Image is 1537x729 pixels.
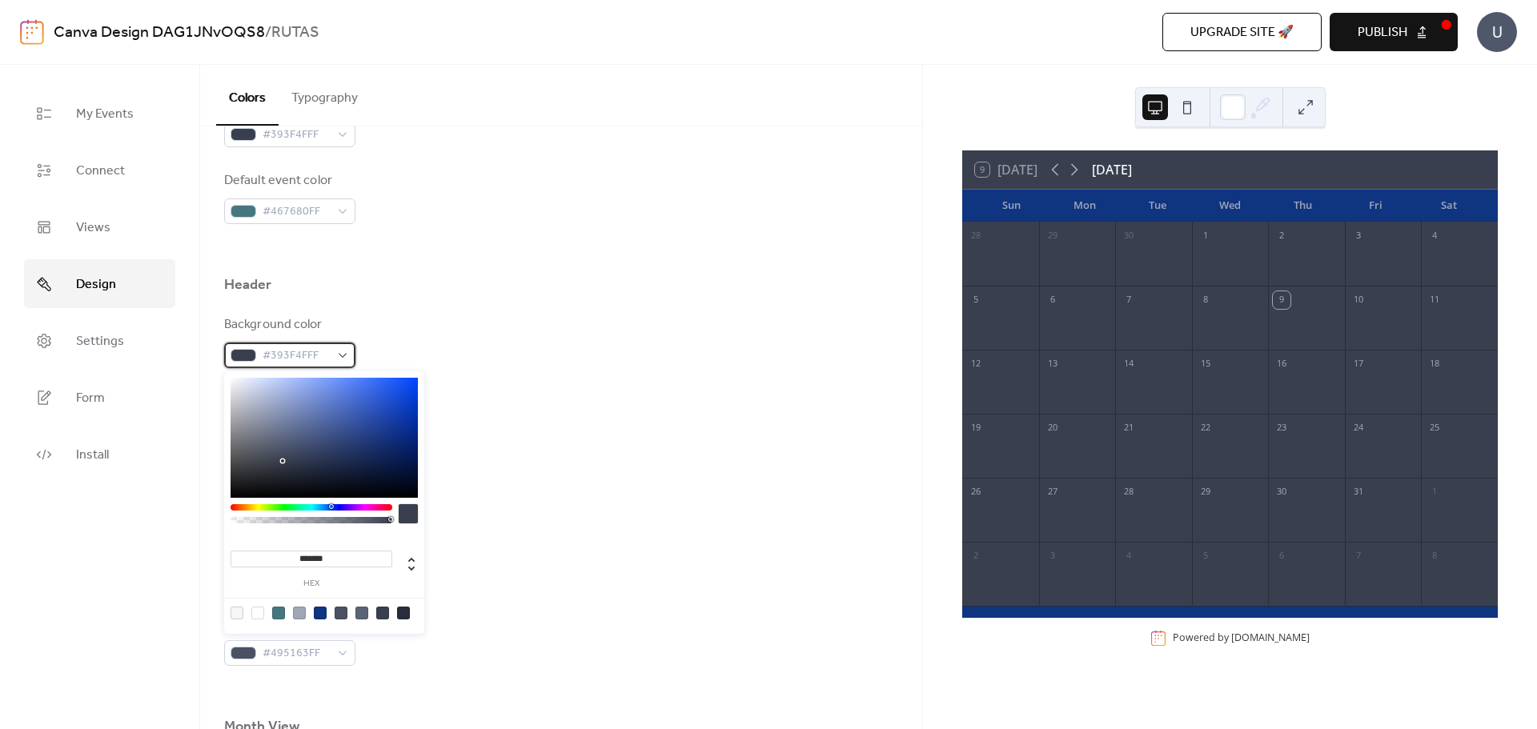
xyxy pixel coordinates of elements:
div: 10 [1350,291,1367,309]
div: 20 [1044,419,1061,437]
span: #393F4FFF [263,126,330,145]
div: rgb(15, 52, 128) [314,607,327,619]
div: 5 [1197,547,1214,565]
div: 4 [1120,547,1138,565]
div: 9 [1273,291,1290,309]
div: Sun [975,190,1048,222]
div: 1 [1197,227,1214,245]
div: 25 [1426,419,1443,437]
span: My Events [76,102,134,126]
div: 6 [1044,291,1061,309]
img: logo [20,19,44,45]
span: #467680FF [263,202,330,222]
button: Upgrade site 🚀 [1162,13,1322,51]
div: Powered by [1173,631,1310,644]
button: Typography [279,65,371,124]
a: Canva Design DAG1JNvOQS8 [54,18,265,48]
div: Header [224,275,272,294]
div: [DATE] [1092,160,1132,179]
div: 13 [1044,355,1061,373]
div: U [1477,12,1517,52]
div: 2 [967,547,985,565]
div: 27 [1044,483,1061,501]
span: Upgrade site 🚀 [1190,23,1294,42]
span: Publish [1358,23,1407,42]
a: Form [24,373,175,422]
button: Colors [216,65,279,126]
div: Mon [1048,190,1121,222]
div: 18 [1426,355,1443,373]
div: 29 [1044,227,1061,245]
div: rgb(246, 246, 246) [231,607,243,619]
span: #495163FF [263,644,330,663]
a: Views [24,202,175,251]
a: Design [24,259,175,308]
div: 28 [967,227,985,245]
div: Thu [1266,190,1339,222]
div: 17 [1350,355,1367,373]
div: 28 [1120,483,1138,501]
a: Settings [24,316,175,365]
div: 29 [1197,483,1214,501]
div: 3 [1350,227,1367,245]
div: rgb(57, 63, 79) [376,607,389,619]
a: Install [24,430,175,479]
b: RUTAS [271,18,319,48]
div: 21 [1120,419,1138,437]
div: rgb(159, 167, 183) [293,607,306,619]
div: 24 [1350,419,1367,437]
div: 8 [1197,291,1214,309]
span: Settings [76,329,124,354]
label: hex [231,579,392,588]
div: Sat [1412,190,1485,222]
button: Publish [1330,13,1458,51]
div: 7 [1120,291,1138,309]
a: Connect [24,146,175,194]
div: rgb(70, 118, 128) [272,607,285,619]
div: 4 [1426,227,1443,245]
div: 31 [1350,483,1367,501]
div: rgb(255, 255, 255) [251,607,264,619]
div: 3 [1044,547,1061,565]
div: 26 [967,483,985,501]
div: 15 [1197,355,1214,373]
span: Form [76,386,105,411]
div: 6 [1273,547,1290,565]
b: / [265,18,271,48]
div: 23 [1273,419,1290,437]
span: Connect [76,158,125,183]
div: 1 [1426,483,1443,501]
div: Tue [1121,190,1194,222]
span: Design [76,272,116,297]
div: 5 [967,291,985,309]
div: 11 [1426,291,1443,309]
a: [DOMAIN_NAME] [1231,631,1310,644]
div: Wed [1194,190,1266,222]
div: 12 [967,355,985,373]
div: 8 [1426,547,1443,565]
span: Install [76,443,109,467]
span: Views [76,215,110,240]
div: Background color [224,315,352,334]
div: 2 [1273,227,1290,245]
div: 16 [1273,355,1290,373]
span: #393F4FFF [263,346,330,366]
div: 19 [967,419,985,437]
div: Default event color [224,171,352,190]
a: My Events [24,89,175,138]
div: rgb(90, 99, 120) [355,607,368,619]
div: 14 [1120,355,1138,373]
div: 30 [1120,227,1138,245]
div: rgb(41, 45, 57) [397,607,410,619]
div: Fri [1339,190,1412,222]
div: 22 [1197,419,1214,437]
div: 30 [1273,483,1290,501]
div: rgb(73, 81, 99) [335,607,347,619]
div: 7 [1350,547,1367,565]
